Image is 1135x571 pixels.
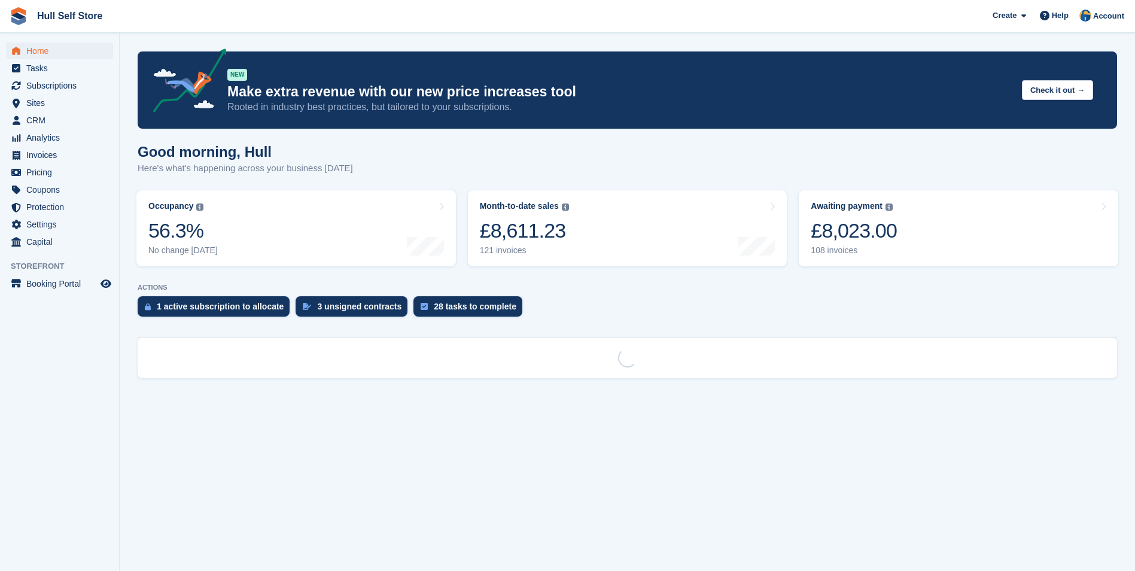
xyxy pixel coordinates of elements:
span: Pricing [26,164,98,181]
span: Invoices [26,147,98,163]
span: Account [1093,10,1124,22]
span: Help [1052,10,1069,22]
a: menu [6,42,113,59]
div: 28 tasks to complete [434,302,516,311]
p: Make extra revenue with our new price increases tool [227,83,1012,101]
span: Storefront [11,260,119,272]
a: Awaiting payment £8,023.00 108 invoices [799,190,1118,266]
span: Capital [26,233,98,250]
div: NEW [227,69,247,81]
span: Sites [26,95,98,111]
img: icon-info-grey-7440780725fd019a000dd9b08b2336e03edf1995a4989e88bcd33f0948082b44.svg [886,204,893,211]
span: Booking Portal [26,275,98,292]
span: Analytics [26,129,98,146]
div: No change [DATE] [148,245,218,256]
a: 28 tasks to complete [413,296,528,323]
img: price-adjustments-announcement-icon-8257ccfd72463d97f412b2fc003d46551f7dbcb40ab6d574587a9cd5c0d94... [143,48,227,117]
a: menu [6,112,113,129]
a: menu [6,147,113,163]
a: menu [6,129,113,146]
a: Occupancy 56.3% No change [DATE] [136,190,456,266]
div: 121 invoices [480,245,569,256]
div: 3 unsigned contracts [317,302,401,311]
span: Coupons [26,181,98,198]
div: £8,023.00 [811,218,897,243]
a: menu [6,275,113,292]
button: Check it out → [1022,80,1093,100]
a: menu [6,60,113,77]
div: Month-to-date sales [480,201,559,211]
a: Hull Self Store [32,6,107,26]
span: Create [993,10,1017,22]
a: menu [6,199,113,215]
a: menu [6,233,113,250]
a: menu [6,77,113,94]
a: menu [6,216,113,233]
div: 1 active subscription to allocate [157,302,284,311]
span: Protection [26,199,98,215]
img: stora-icon-8386f47178a22dfd0bd8f6a31ec36ba5ce8667c1dd55bd0f319d3a0aa187defe.svg [10,7,28,25]
div: Awaiting payment [811,201,883,211]
div: Occupancy [148,201,193,211]
img: icon-info-grey-7440780725fd019a000dd9b08b2336e03edf1995a4989e88bcd33f0948082b44.svg [562,204,569,211]
span: CRM [26,112,98,129]
div: 56.3% [148,218,218,243]
div: 108 invoices [811,245,897,256]
img: icon-info-grey-7440780725fd019a000dd9b08b2336e03edf1995a4989e88bcd33f0948082b44.svg [196,204,203,211]
p: ACTIONS [138,284,1117,291]
a: 1 active subscription to allocate [138,296,296,323]
a: Month-to-date sales £8,611.23 121 invoices [468,190,787,266]
p: Rooted in industry best practices, but tailored to your subscriptions. [227,101,1012,114]
img: active_subscription_to_allocate_icon-d502201f5373d7db506a760aba3b589e785aa758c864c3986d89f69b8ff3... [145,303,151,311]
a: menu [6,95,113,111]
a: Preview store [99,277,113,291]
p: Here's what's happening across your business [DATE] [138,162,353,175]
img: task-75834270c22a3079a89374b754ae025e5fb1db73e45f91037f5363f120a921f8.svg [421,303,428,310]
span: Home [26,42,98,59]
span: Settings [26,216,98,233]
span: Tasks [26,60,98,77]
img: contract_signature_icon-13c848040528278c33f63329250d36e43548de30e8caae1d1a13099fd9432cc5.svg [303,303,311,310]
div: £8,611.23 [480,218,569,243]
h1: Good morning, Hull [138,144,353,160]
span: Subscriptions [26,77,98,94]
a: menu [6,164,113,181]
img: Hull Self Store [1079,10,1091,22]
a: 3 unsigned contracts [296,296,413,323]
a: menu [6,181,113,198]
